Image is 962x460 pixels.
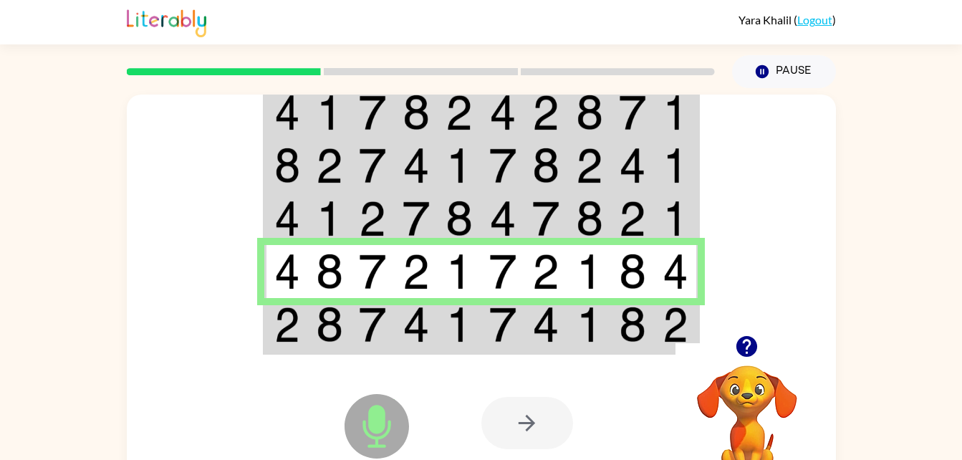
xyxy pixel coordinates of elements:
img: 4 [274,95,300,130]
img: 7 [619,95,646,130]
img: 1 [663,201,688,236]
img: 1 [446,148,473,183]
img: 2 [446,95,473,130]
img: Literably [127,6,206,37]
img: 2 [403,254,430,289]
img: 4 [274,201,300,236]
img: 2 [274,307,300,342]
button: Pause [732,55,836,88]
img: 8 [576,95,603,130]
img: 8 [403,95,430,130]
img: 8 [446,201,473,236]
img: 2 [532,254,559,289]
img: 2 [532,95,559,130]
img: 2 [576,148,603,183]
img: 8 [619,307,646,342]
img: 1 [446,307,473,342]
img: 1 [663,148,688,183]
img: 1 [576,254,603,289]
img: 8 [274,148,300,183]
img: 8 [316,307,343,342]
img: 4 [274,254,300,289]
div: ( ) [739,13,836,27]
img: 7 [359,254,386,289]
img: 1 [446,254,473,289]
img: 7 [489,254,516,289]
img: 7 [359,148,386,183]
img: 2 [316,148,343,183]
span: Yara Khalil [739,13,794,27]
img: 1 [663,95,688,130]
img: 8 [576,201,603,236]
img: 4 [403,307,430,342]
img: 7 [532,201,559,236]
img: 2 [359,201,386,236]
img: 4 [403,148,430,183]
img: 4 [489,201,516,236]
img: 8 [532,148,559,183]
img: 2 [619,201,646,236]
img: 7 [359,95,386,130]
img: 4 [619,148,646,183]
img: 1 [316,95,343,130]
img: 7 [403,201,430,236]
img: 4 [489,95,516,130]
img: 8 [316,254,343,289]
img: 7 [489,148,516,183]
img: 7 [489,307,516,342]
img: 1 [316,201,343,236]
img: 2 [663,307,688,342]
img: 4 [532,307,559,342]
a: Logout [797,13,832,27]
img: 4 [663,254,688,289]
img: 7 [359,307,386,342]
img: 8 [619,254,646,289]
img: 1 [576,307,603,342]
